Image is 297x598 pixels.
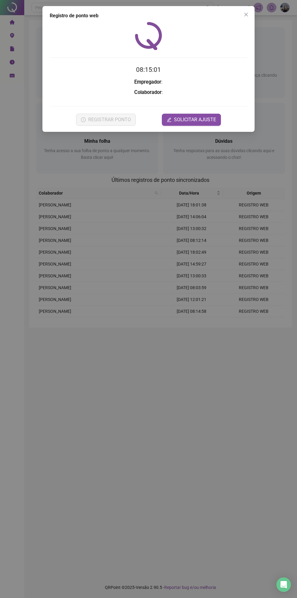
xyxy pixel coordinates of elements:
[50,12,247,19] div: Registro de ponto web
[135,79,162,85] strong: Empregador
[136,66,161,73] time: 08:15:01
[241,10,251,19] button: Close
[167,117,172,122] span: edit
[135,22,162,50] img: QRPoint
[162,114,221,126] button: editSOLICITAR AJUSTE
[50,89,247,96] h3: :
[134,89,162,95] strong: Colaborador
[244,12,249,17] span: close
[276,577,291,592] div: Open Intercom Messenger
[76,114,136,126] button: REGISTRAR PONTO
[50,78,247,86] h3: :
[174,116,216,123] span: SOLICITAR AJUSTE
